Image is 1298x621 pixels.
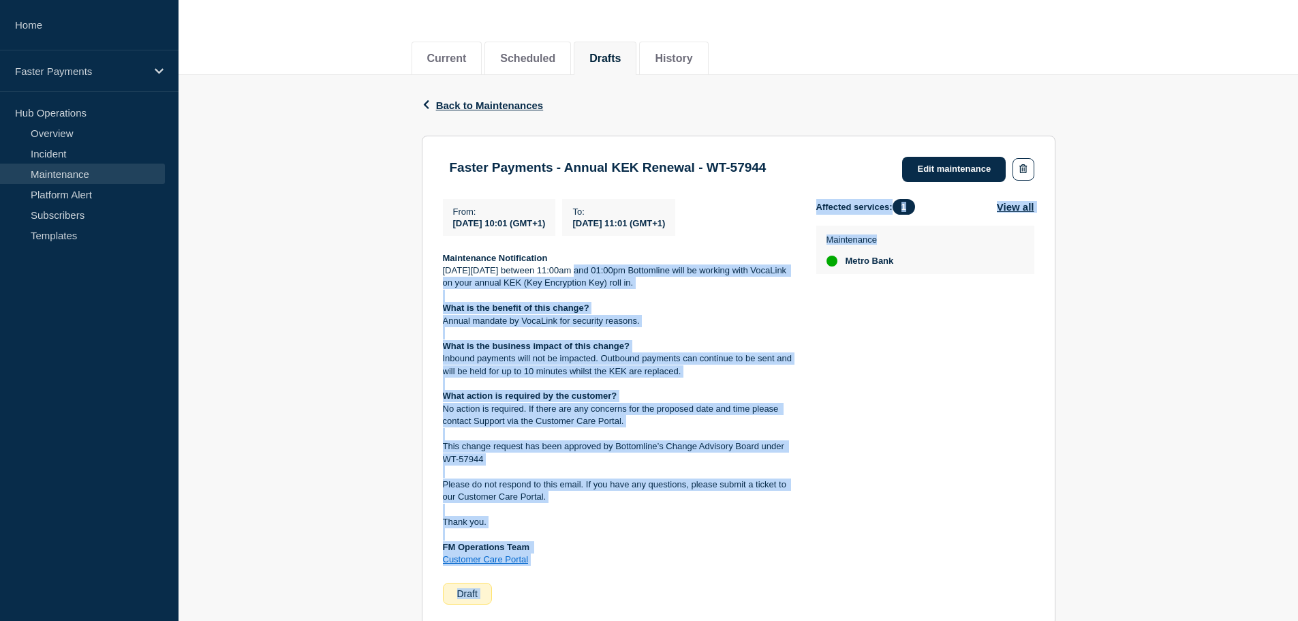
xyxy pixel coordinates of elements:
p: This change request has been approved by Bottomline’s Change Advisory Board under WT-57944 [443,440,794,466]
button: Drafts [589,52,621,65]
strong: Maintenance Notification [443,253,548,263]
div: up [826,256,837,267]
strong: What action is required by the customer? [443,391,617,401]
div: Draft [443,583,492,605]
strong: What is the benefit of this change? [443,303,589,313]
h3: Faster Payments - Annual KEK Renewal - WT-57944 [450,160,767,175]
p: [DATE][DATE] between 11:00am and 01:00pm Bottomline will be working with VocaLink on your annual ... [443,264,794,290]
strong: What is the business impact of this change? [443,341,630,351]
span: [DATE] 10:01 (GMT+1) [453,218,546,228]
p: Faster Payments [15,65,146,77]
span: 1 [893,199,915,215]
button: Back to Maintenances [422,100,544,111]
p: Please do not respond to this email. If you have any questions, please submit a ticket to our Cus... [443,479,794,504]
p: Annual mandate by VocaLink for security reasons. [443,315,794,327]
button: View all [997,199,1034,215]
strong: FM Operations Team [443,542,530,552]
button: Scheduled [500,52,555,65]
p: Thank you. [443,516,794,528]
span: Back to Maintenances [436,100,544,111]
span: [DATE] 11:01 (GMT+1) [572,218,665,228]
a: Edit maintenance [902,157,1006,182]
button: History [655,52,692,65]
span: Metro Bank [846,256,894,267]
p: No action is required. If there are any concerns for the proposed date and time please contact Su... [443,403,794,428]
span: Affected services: [816,199,922,215]
p: Maintenance [826,234,894,245]
button: Current [427,52,467,65]
p: From : [453,207,546,217]
a: Customer Care Portal [443,554,529,564]
p: Inbound payments will not be impacted. Outbound payments can continue to be sent and will be held... [443,352,794,378]
p: To : [572,207,665,217]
